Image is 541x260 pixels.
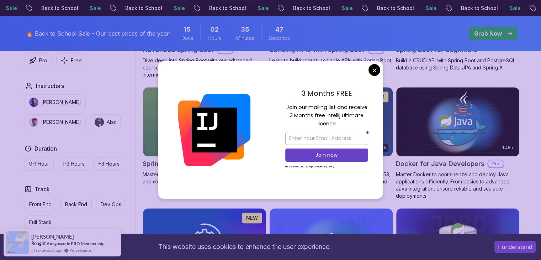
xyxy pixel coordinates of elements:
span: [PERSON_NAME] [31,234,74,240]
h2: Instructors [36,82,64,90]
p: Grab Now [474,29,502,38]
p: Pro [488,160,504,167]
p: [PERSON_NAME] [41,99,81,106]
p: Back to School [34,5,83,12]
button: Accept cookies [494,241,536,253]
p: Sale [418,5,441,12]
a: Spring Data JPA card6.65hNEWSpring Data JPAProMaster database management, advanced querying, and ... [143,87,266,185]
p: Learn to build robust, scalable APIs with Spring Boot, mastering REST principles, JSON handling, ... [269,57,393,78]
p: Back End [65,201,87,208]
p: +3 Hours [98,160,120,167]
a: ProveSource [69,247,91,253]
p: 🔥 Back to School Sale - Our best prices of the year! [26,29,171,38]
span: Seconds [269,35,290,42]
span: 35 Minutes [241,25,249,35]
button: 0-1 Hour [25,157,54,171]
p: 1.45h [502,145,513,151]
p: Back to School [454,5,502,12]
img: provesource social proof notification image [6,231,29,254]
button: Front End [25,198,56,211]
div: This website uses cookies to enhance the user experience. [5,239,484,255]
a: Amigoscode PRO Membership [47,241,105,246]
p: Master Docker to containerize and deploy Java applications efficiently. From basics to advanced J... [396,171,520,199]
p: Abz [107,119,116,126]
p: Sale [83,5,105,12]
p: Build a CRUD API with Spring Boot and PostgreSQL database using Spring Data JPA and Spring AI [396,57,520,71]
button: instructor img[PERSON_NAME] [25,94,86,110]
p: Front End [29,201,52,208]
span: 47 Seconds [275,25,283,35]
span: Hours [208,35,222,42]
button: 1-3 Hours [58,157,89,171]
button: Full Stack [25,215,56,229]
span: 2 Hours [210,25,219,35]
img: instructor img [29,118,38,127]
p: Sale [250,5,273,12]
img: Docker for Java Developers card [396,87,519,156]
p: Sale [502,5,525,12]
p: Pro [39,57,47,64]
h2: Spring Data JPA [143,159,193,169]
a: Docker for Java Developers card1.45hDocker for Java DevelopersProMaster Docker to containerize an... [396,87,520,199]
button: instructor img[PERSON_NAME] [25,114,86,130]
button: instructor imgAbz [90,114,121,130]
p: Back to School [202,5,250,12]
p: Sale [166,5,189,12]
p: [PERSON_NAME] [41,119,81,126]
p: Back to School [118,5,166,12]
p: Free [71,57,82,64]
img: instructor img [95,118,104,127]
img: Spring Data JPA card [143,87,266,156]
p: Full Stack [29,219,52,226]
p: Master database management, advanced querying, and expert data handling with ease [143,171,266,185]
h2: Duration [35,144,57,153]
p: 0-1 Hour [29,160,49,167]
p: NEW [246,214,258,222]
h2: Track [35,185,50,193]
span: Bought [31,240,46,246]
button: Back End [60,198,92,211]
img: instructor img [29,98,38,107]
span: a few seconds ago [31,247,62,253]
button: Free [56,53,86,67]
button: Dev Ops [96,198,126,211]
p: Back to School [370,5,418,12]
p: Sale [334,5,357,12]
button: +3 Hours [94,157,124,171]
span: 15 Days [184,25,191,35]
p: Dev Ops [101,201,121,208]
p: Dive deep into Spring Boot with our advanced course, designed to take your skills from intermedia... [143,57,266,78]
span: Minutes [236,35,254,42]
p: 1-3 Hours [63,160,85,167]
span: Days [181,35,193,42]
button: Pro [25,53,52,67]
p: Back to School [286,5,334,12]
h2: Docker for Java Developers [396,159,484,169]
